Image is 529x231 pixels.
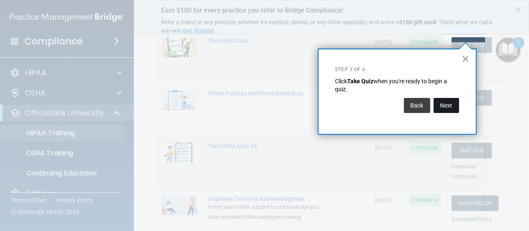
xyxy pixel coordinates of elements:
[335,78,449,93] span: when you're ready to begin a quiz.
[452,37,492,53] button: Take Quiz
[335,78,348,85] span: Click
[404,98,430,113] button: Back
[462,52,470,65] button: Close
[348,78,374,85] strong: Take Quiz
[434,98,459,113] button: Next
[335,66,459,73] p: Step 3 of 6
